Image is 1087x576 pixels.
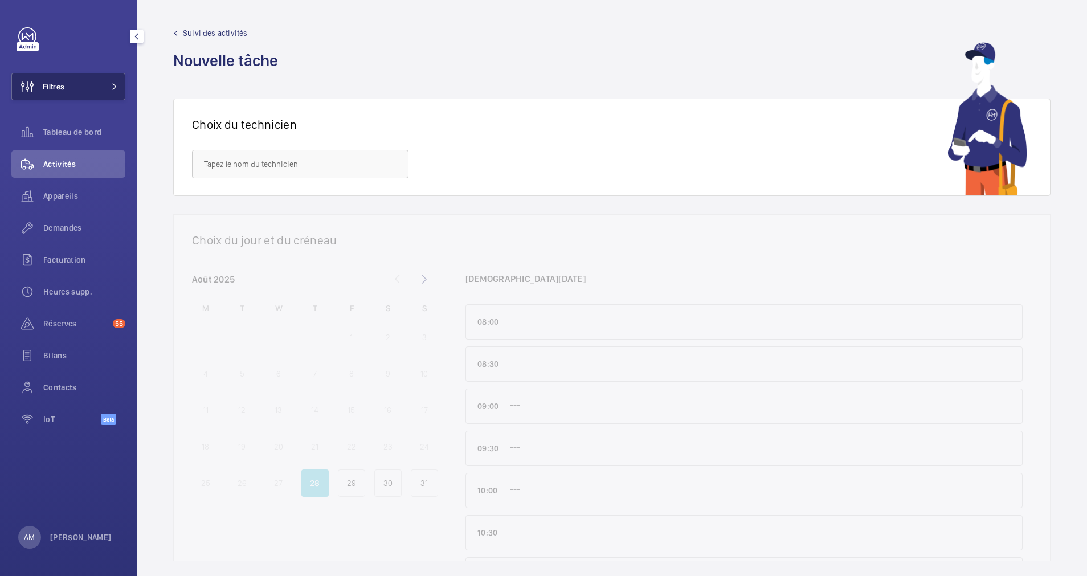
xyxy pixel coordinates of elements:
[947,42,1027,195] img: mechanic using app
[173,50,285,71] h1: Nouvelle tâche
[113,319,125,328] span: 55
[11,73,125,100] button: Filtres
[101,414,116,425] span: Beta
[50,532,112,543] p: [PERSON_NAME]
[192,150,408,178] input: Tapez le nom du technicien
[43,414,101,425] span: IoT
[183,27,247,39] span: Suivi des activités
[192,117,297,132] h1: Choix du technicien
[43,286,125,297] span: Heures supp.
[43,81,64,92] span: Filtres
[43,382,125,393] span: Contacts
[43,190,125,202] span: Appareils
[43,158,125,170] span: Activités
[43,350,125,361] span: Bilans
[43,254,125,265] span: Facturation
[24,532,35,543] p: AM
[43,222,125,234] span: Demandes
[43,318,108,329] span: Réserves
[43,126,125,138] span: Tableau de bord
